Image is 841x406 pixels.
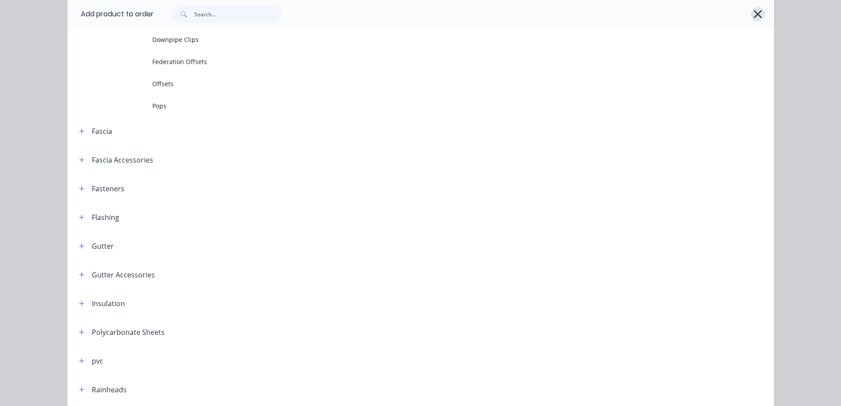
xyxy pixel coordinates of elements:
[92,126,112,137] div: Fascia
[92,327,165,338] div: Polycarbonate Sheets
[152,79,649,88] span: Offsets
[92,356,103,366] div: pvc
[152,101,649,110] span: Pops
[92,183,124,194] div: Fasteners
[152,57,649,66] span: Federation Offsets
[92,298,125,309] div: Insulation
[92,212,119,223] div: Flashing
[92,241,114,251] div: Gutter
[152,35,649,44] span: Downpipe Clips
[92,384,127,395] div: Rainheads
[92,269,155,280] div: Gutter Accessories
[92,155,153,165] div: Fascia Accessories
[194,5,282,23] input: Search...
